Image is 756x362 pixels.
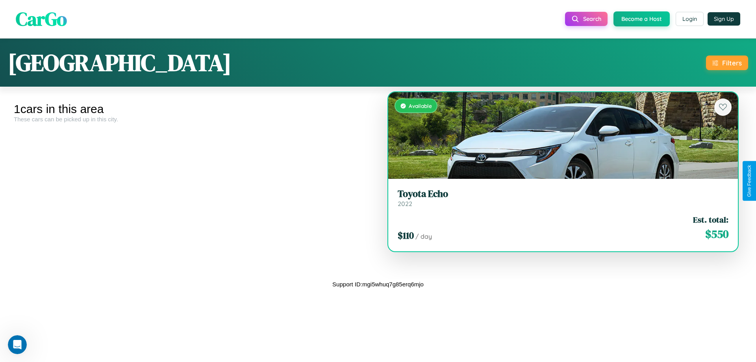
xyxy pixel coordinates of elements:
[415,232,432,240] span: / day
[8,335,27,354] iframe: Intercom live chat
[706,56,748,70] button: Filters
[722,59,742,67] div: Filters
[398,200,412,208] span: 2022
[14,102,372,116] div: 1 cars in this area
[613,11,670,26] button: Become a Host
[708,12,740,26] button: Sign Up
[565,12,608,26] button: Search
[705,226,728,242] span: $ 550
[16,6,67,32] span: CarGo
[747,165,752,197] div: Give Feedback
[676,12,704,26] button: Login
[332,279,424,290] p: Support ID: mgi5whuq7g85erq6mjo
[409,102,432,109] span: Available
[398,188,728,208] a: Toyota Echo2022
[398,188,728,200] h3: Toyota Echo
[398,229,414,242] span: $ 110
[583,15,601,22] span: Search
[14,116,372,123] div: These cars can be picked up in this city.
[8,46,232,79] h1: [GEOGRAPHIC_DATA]
[693,214,728,225] span: Est. total:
